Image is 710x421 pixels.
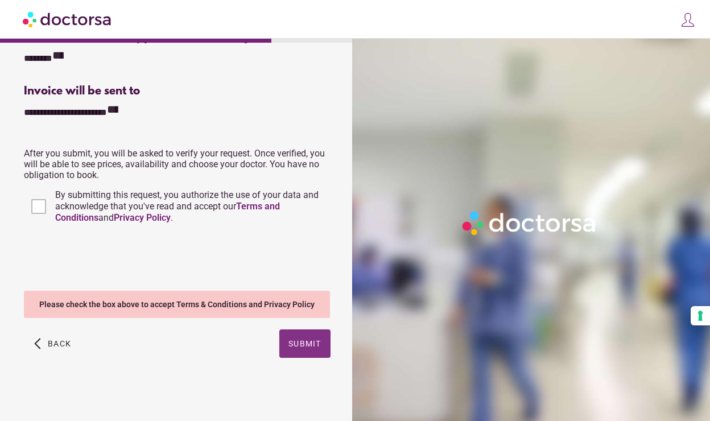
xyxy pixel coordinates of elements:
div: Invoice will be sent to [24,85,330,98]
img: Logo-Doctorsa-trans-White-partial-flat.png [459,207,601,239]
span: Back [48,339,71,348]
button: arrow_back_ios Back [30,329,76,358]
span: By submitting this request, you authorize the use of your data and acknowledge that you've read a... [55,189,319,223]
iframe: reCAPTCHA [24,235,197,279]
div: Please check the box above to accept Terms & Conditions and Privacy Policy [24,291,330,318]
a: Terms and Conditions [55,201,280,223]
p: After you submit, you will be asked to verify your request. Once verified, you will be able to se... [24,148,330,180]
button: Submit [279,329,331,358]
img: icons8-customer-100.png [680,12,696,28]
img: Doctorsa.com [23,6,113,32]
a: Privacy Policy [114,212,171,223]
button: Your consent preferences for tracking technologies [691,306,710,325]
span: Submit [288,339,321,348]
